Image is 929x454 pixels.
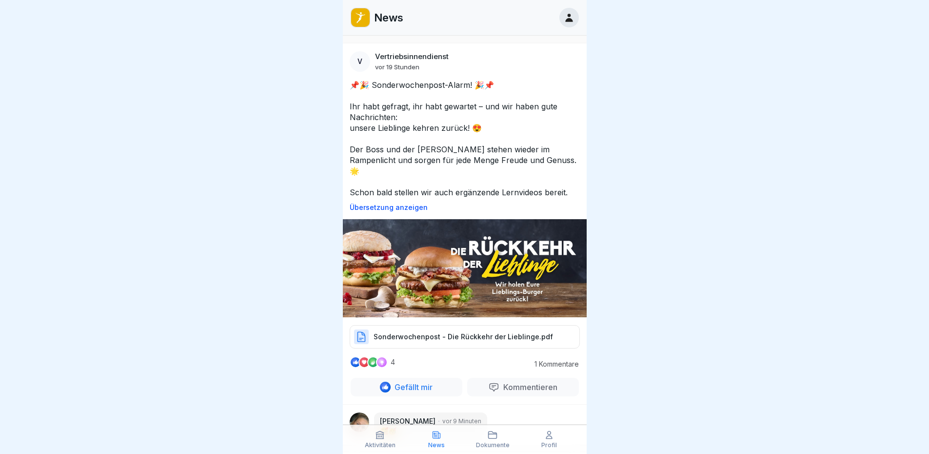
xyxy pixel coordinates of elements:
p: 📌🎉 Sonderwochenpost-Alarm! 🎉📌 Ihr habt gefragt, ihr habt gewartet – und wir haben gute Nachrichte... [350,80,580,198]
p: Gefällt mir [391,382,433,392]
p: Übersetzung anzeigen [350,204,580,211]
p: News [428,442,445,449]
p: 1 Kommentare [525,360,579,368]
p: Dokumente [476,442,510,449]
p: 4 [391,358,395,366]
p: Kommentieren [499,382,557,392]
p: Vertriebsinnendienst [375,52,449,61]
p: Profil [541,442,557,449]
p: Aktivitäten [365,442,395,449]
img: Post Image [343,219,587,317]
p: Sonderwochenpost - Die Rückkehr der Lieblinge.pdf [374,332,553,342]
a: Sonderwochenpost - Die Rückkehr der Lieblinge.pdf [350,336,580,346]
img: oo2rwhh5g6mqyfqxhtbddxvd.png [351,8,370,27]
p: [PERSON_NAME] [380,416,435,426]
div: V [350,51,370,72]
p: vor 9 Minuten [442,417,481,426]
p: vor 19 Stunden [375,63,419,71]
p: News [374,11,403,24]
